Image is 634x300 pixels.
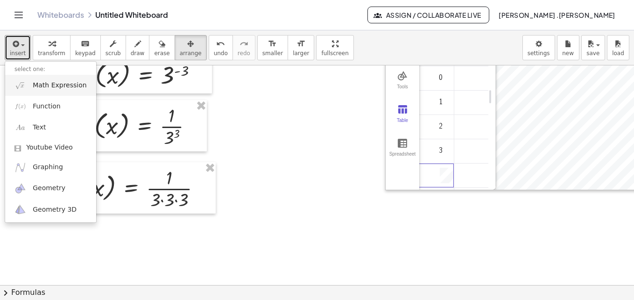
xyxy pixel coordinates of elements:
i: redo [240,38,248,50]
button: erase [149,35,175,60]
button: fullscreen [316,35,353,60]
img: ggb-geometry.svg [14,183,26,194]
button: scrub [100,35,126,60]
button: Toggle navigation [11,7,26,22]
button: [PERSON_NAME] .[PERSON_NAME] [491,7,623,23]
img: sqrt_x.png [14,79,26,91]
button: format_sizelarger [288,35,314,60]
span: Graphing [33,163,63,172]
div: Table [387,118,417,131]
button: new [557,35,579,60]
div: 2 [398,115,446,138]
button: format_sizesmaller [257,35,288,60]
span: fullscreen [321,50,348,57]
a: Youtube Video [5,138,96,157]
img: ggb-graphing.svg [14,162,26,173]
span: draw [131,50,145,57]
span: Geometry [33,184,65,193]
button: settings [522,35,555,60]
span: scrub [106,50,121,57]
span: Assign / Collaborate Live [375,11,481,19]
span: transform [38,50,65,57]
button: draw [126,35,150,60]
button: redoredo [232,35,255,60]
span: Math Expression [33,81,86,90]
a: Whiteboards [37,10,84,20]
a: Geometry 3D [5,199,96,220]
a: Graphing [5,157,96,178]
span: redo [238,50,250,57]
span: settings [528,50,550,57]
button: save [581,35,605,60]
button: load [607,35,629,60]
span: erase [154,50,169,57]
span: [PERSON_NAME] .[PERSON_NAME] [499,11,615,19]
button: insert [5,35,31,60]
div: 0 [398,67,446,90]
div: 3 [398,140,446,163]
li: select one: [5,64,96,75]
i: format_size [268,38,277,50]
span: load [612,50,624,57]
span: smaller [262,50,283,57]
i: keyboard [81,38,90,50]
button: arrange [175,35,207,60]
span: Geometry 3D [33,205,77,214]
button: transform [33,35,70,60]
i: undo [216,38,225,50]
span: save [586,50,599,57]
button: undoundo [209,35,233,60]
span: undo [214,50,228,57]
span: new [562,50,574,57]
span: arrange [180,50,202,57]
a: Text [5,117,96,138]
span: Function [33,102,61,111]
img: f_x.png [14,100,26,112]
span: larger [293,50,309,57]
div: Tools [387,84,417,97]
button: keyboardkeypad [70,35,101,60]
span: keypad [75,50,96,57]
span: insert [10,50,26,57]
img: Aa.png [14,122,26,134]
span: Youtube Video [26,143,73,152]
i: format_size [296,38,305,50]
img: ggb-3d.svg [14,204,26,215]
a: Function [5,96,96,117]
div: 1 [398,91,446,114]
a: Geometry [5,178,96,199]
button: Assign / Collaborate Live [367,7,489,23]
a: Math Expression [5,75,96,96]
span: Text [33,123,46,132]
div: Spreadsheet [387,151,417,164]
